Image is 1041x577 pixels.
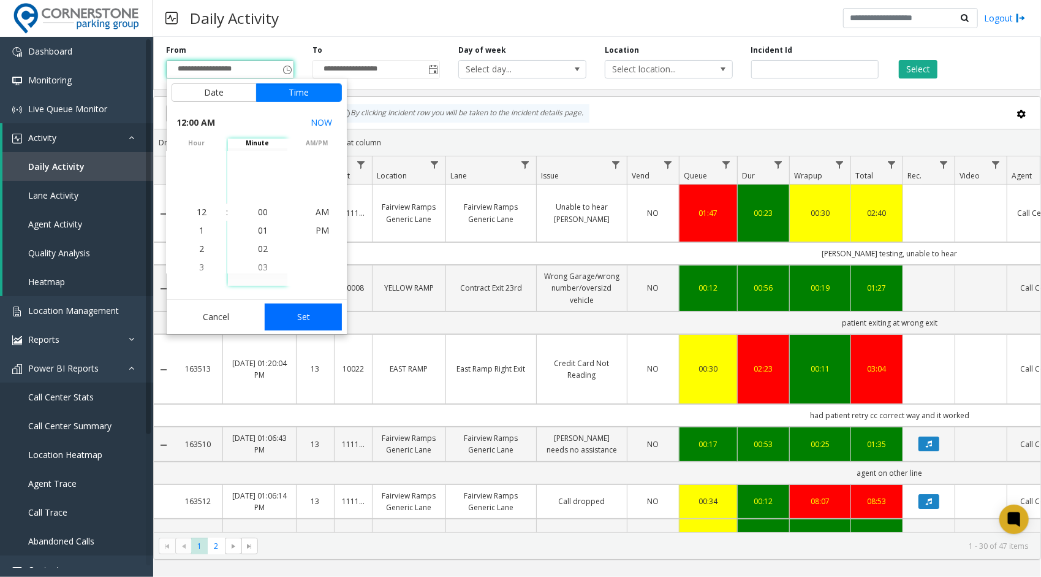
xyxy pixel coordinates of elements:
[28,535,94,547] span: Abandoned Calls
[884,156,900,173] a: Total Filter Menu
[453,363,529,375] a: East Ramp Right Exit
[687,282,730,294] a: 00:12
[228,139,287,148] span: minute
[988,156,1004,173] a: Video Filter Menu
[453,530,529,554] a: Fairview Ramps Generic Lane
[517,156,534,173] a: Lane Filter Menu
[453,201,529,224] a: Fairview Ramps Generic Lane
[12,335,22,345] img: 'icon'
[635,438,672,450] a: NO
[12,566,22,576] img: 'icon'
[635,207,672,219] a: NO
[687,495,730,507] div: 00:34
[380,201,438,224] a: Fairview Ramps Generic Lane
[1012,170,1032,181] span: Agent
[191,538,208,554] span: Page 1
[684,170,707,181] span: Queue
[258,261,268,273] span: 03
[858,282,895,294] a: 01:27
[453,282,529,294] a: Contract Exit 23rd
[687,363,730,375] div: 00:30
[858,438,895,450] a: 01:35
[858,495,895,507] a: 08:53
[907,170,922,181] span: Rec.
[797,363,843,375] a: 00:11
[12,47,22,57] img: 'icon'
[256,83,342,102] button: Time tab
[635,495,672,507] a: NO
[28,564,64,576] span: Contacts
[28,218,82,230] span: Agent Activity
[172,304,262,331] button: Cancel
[280,61,293,78] span: Toggle popup
[28,161,85,172] span: Daily Activity
[154,284,173,294] a: Collapse Details
[165,3,178,33] img: pageIcon
[831,156,848,173] a: Wrapup Filter Menu
[858,363,895,375] div: 03:04
[936,156,952,173] a: Rec. Filter Menu
[342,363,365,375] a: 10022
[745,495,782,507] a: 00:12
[745,438,782,450] a: 00:53
[154,440,173,450] a: Collapse Details
[28,478,77,489] span: Agent Trace
[797,438,843,450] a: 00:25
[197,206,206,218] span: 12
[208,538,224,554] span: Page 2
[544,530,619,554] a: [PERSON_NAME] needs no assistance
[648,283,659,293] span: NO
[335,104,589,123] div: By clicking Incident row you will be taken to the incident details page.
[797,282,843,294] a: 00:19
[12,307,22,316] img: 'icon'
[2,181,153,210] a: Lane Activity
[287,139,347,148] span: AM/PM
[426,156,443,173] a: Location Filter Menu
[858,207,895,219] a: 02:40
[984,12,1026,25] a: Logout
[1016,12,1026,25] img: logout
[797,495,843,507] a: 08:07
[608,156,624,173] a: Issue Filter Menu
[687,438,730,450] div: 00:17
[28,449,102,460] span: Location Heatmap
[635,282,672,294] a: NO
[687,207,730,219] div: 01:47
[154,209,173,219] a: Collapse Details
[226,206,228,218] div: :
[450,170,467,181] span: Lane
[380,363,438,375] a: EAST RAMP
[453,432,529,456] a: Fairview Ramps Generic Lane
[181,363,215,375] a: 163513
[605,61,706,78] span: Select location...
[648,208,659,218] span: NO
[718,156,735,173] a: Queue Filter Menu
[899,60,937,78] button: Select
[541,170,559,181] span: Issue
[28,276,65,288] span: Heatmap
[265,541,1028,551] kendo-pager-info: 1 - 30 of 47 items
[304,363,327,375] a: 13
[648,364,659,374] span: NO
[167,139,226,148] span: hour
[154,156,1040,532] div: Data table
[28,391,94,403] span: Call Center Stats
[855,170,873,181] span: Total
[342,207,365,219] a: 111111
[258,243,268,254] span: 02
[380,282,438,294] a: YELLOW RAMP
[648,496,659,506] span: NO
[342,282,365,294] a: 10008
[265,304,342,331] button: Set
[172,83,257,102] button: Date tab
[377,170,407,181] span: Location
[2,123,153,152] a: Activity
[342,438,365,450] a: 111111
